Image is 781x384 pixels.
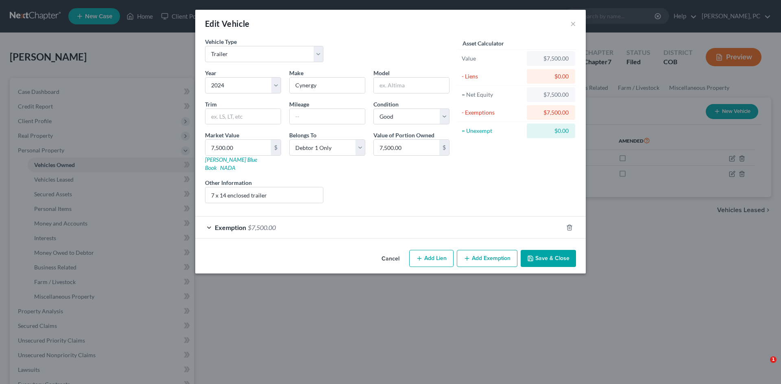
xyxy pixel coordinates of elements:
button: Add Lien [409,250,454,267]
button: Save & Close [521,250,576,267]
label: Mileage [289,100,309,108]
label: Other Information [205,178,252,187]
div: Edit Vehicle [205,18,250,29]
div: = Unexempt [462,127,523,135]
div: - Liens [462,72,523,80]
span: Exemption [215,223,246,231]
label: Market Value [205,131,239,139]
input: (optional) [205,187,323,203]
span: 1 [770,356,777,363]
input: 0.00 [374,140,439,155]
button: × [570,19,576,28]
span: $7,500.00 [248,223,276,231]
span: Belongs To [289,132,316,139]
input: -- [290,109,365,124]
div: $0.00 [533,127,569,135]
label: Asset Calculator [462,39,504,48]
iframe: Intercom live chat [753,356,773,376]
div: $7,500.00 [533,91,569,99]
div: = Net Equity [462,91,523,99]
div: - Exemptions [462,108,523,117]
a: [PERSON_NAME] Blue Book [205,156,257,171]
div: Value [462,54,523,63]
input: ex. Altima [374,78,449,93]
div: $0.00 [533,72,569,80]
div: $ [439,140,449,155]
div: $7,500.00 [533,108,569,117]
label: Vehicle Type [205,37,237,46]
span: Make [289,69,303,76]
input: ex. LS, LT, etc [205,109,281,124]
input: ex. Nissan [290,78,365,93]
a: NADA [220,164,236,171]
label: Model [373,69,390,77]
div: $ [271,140,281,155]
button: Add Exemption [457,250,517,267]
label: Condition [373,100,399,108]
button: Cancel [375,251,406,267]
div: $7,500.00 [533,54,569,63]
input: 0.00 [205,140,271,155]
label: Value of Portion Owned [373,131,434,139]
label: Year [205,69,216,77]
label: Trim [205,100,217,108]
